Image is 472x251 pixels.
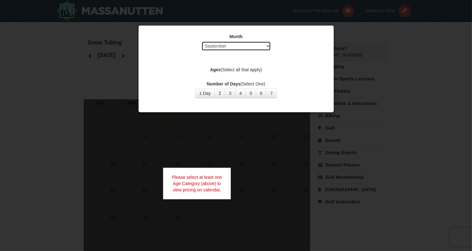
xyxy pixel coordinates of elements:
[146,67,326,73] label: (Select all that apply)
[225,89,236,98] button: 3
[235,89,246,98] button: 4
[230,34,243,39] strong: Month
[195,89,215,98] button: 1 Day
[146,81,326,87] label: (Select One)
[210,67,221,72] strong: Ages
[214,89,225,98] button: 2
[266,89,277,98] button: 7
[207,81,241,86] strong: Number of Days
[246,89,256,98] button: 5
[163,168,231,199] div: Please select at least one Age Category (above) to view pricing on calendar.
[256,89,267,98] button: 6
